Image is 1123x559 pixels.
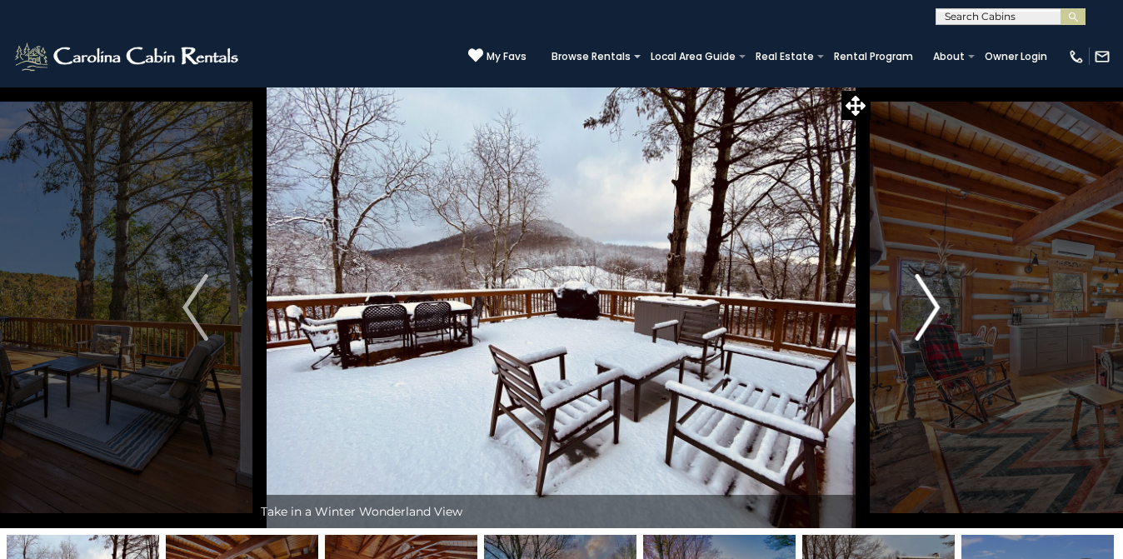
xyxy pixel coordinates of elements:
[1068,48,1085,65] img: phone-regular-white.png
[138,87,252,528] button: Previous
[925,45,973,68] a: About
[543,45,639,68] a: Browse Rentals
[487,49,527,64] span: My Favs
[915,274,940,341] img: arrow
[976,45,1056,68] a: Owner Login
[642,45,744,68] a: Local Area Guide
[871,87,985,528] button: Next
[12,40,243,73] img: White-1-2.png
[1094,48,1111,65] img: mail-regular-white.png
[182,274,207,341] img: arrow
[468,47,527,65] a: My Favs
[252,495,870,528] div: Take in a Winter Wonderland View
[826,45,921,68] a: Rental Program
[747,45,822,68] a: Real Estate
